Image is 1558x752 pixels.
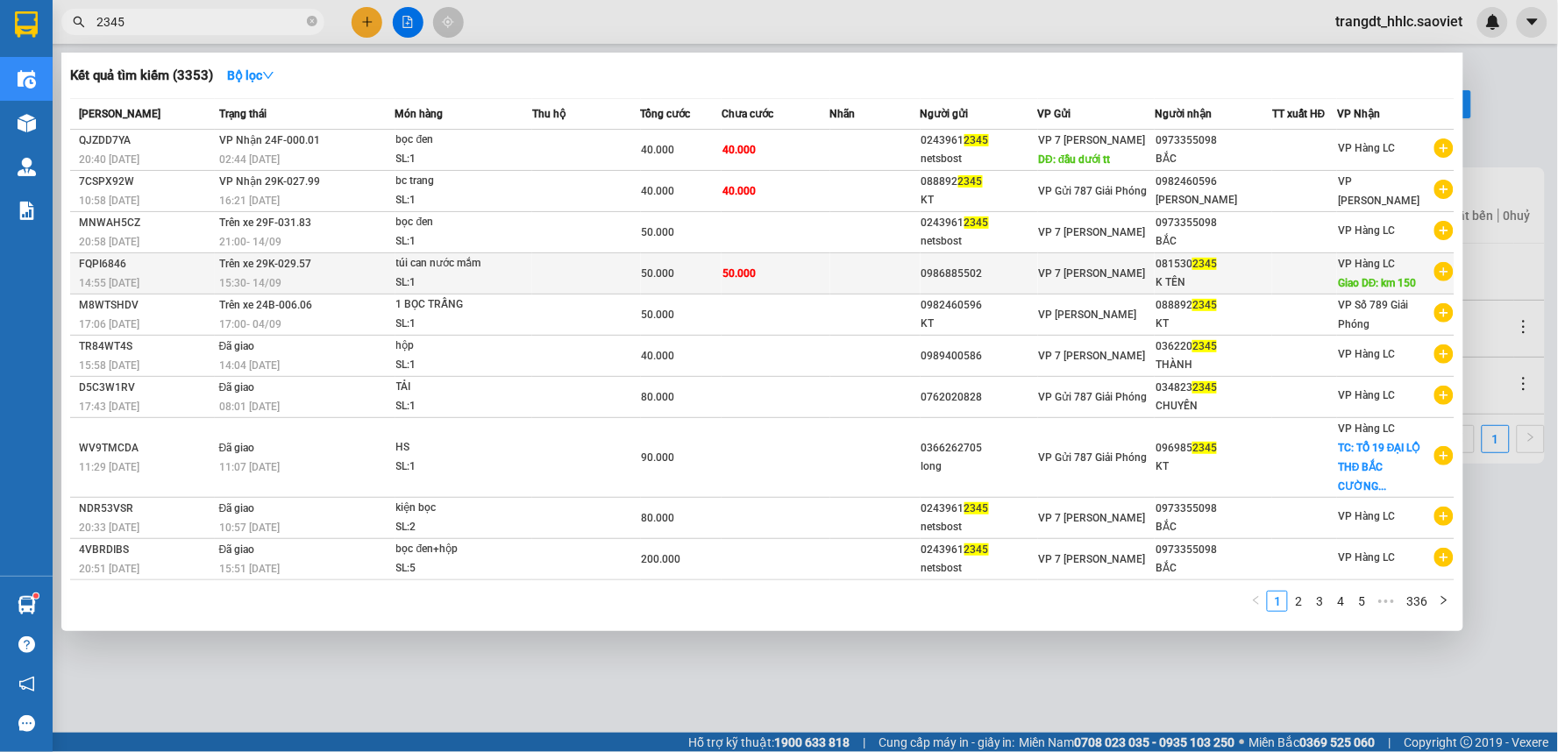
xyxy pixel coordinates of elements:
span: 2345 [1192,381,1217,394]
span: 10:57 [DATE] [219,521,280,534]
span: Trên xe 24B-006.06 [219,299,312,311]
div: netsbost [921,559,1037,578]
div: 0243961 [921,131,1037,150]
a: 4 [1331,592,1350,611]
span: 14:04 [DATE] [219,359,280,372]
div: 0982460596 [921,296,1037,315]
span: VP Số 789 Giải Phóng [1338,299,1408,330]
button: right [1434,591,1455,612]
div: HS [396,438,528,458]
span: plus-circle [1434,386,1454,405]
span: VP Nhận 24F-000.01 [219,134,320,146]
span: plus-circle [1434,303,1454,323]
div: hộp [396,337,528,356]
span: 15:30 - 14/09 [219,277,281,289]
span: right [1439,595,1449,606]
span: VP Gửi 787 Giải Phóng [1039,391,1148,403]
div: 0973355098 [1156,500,1271,518]
div: SL: 1 [396,356,528,375]
div: D5C3W1RV [79,379,214,397]
span: Chưa cước [722,108,773,120]
a: 2 [1289,592,1308,611]
div: 0243961 [921,214,1037,232]
span: 2345 [964,134,989,146]
span: VP Hàng LC [1338,224,1395,237]
span: VP 7 [PERSON_NAME] [1039,350,1146,362]
span: Người gửi [921,108,969,120]
div: 0243961 [921,500,1037,518]
div: [PERSON_NAME] [1156,191,1271,209]
span: message [18,715,35,732]
span: Trạng thái [219,108,267,120]
span: plus-circle [1434,262,1454,281]
img: warehouse-icon [18,114,36,132]
span: plus-circle [1434,446,1454,465]
div: netsbost [921,518,1037,536]
div: SL: 1 [396,315,528,334]
span: VP [PERSON_NAME] [1338,175,1419,207]
div: NDR53VSR [79,500,214,518]
div: 0243961 [921,541,1037,559]
div: bc trang [396,172,528,191]
span: Người nhận [1155,108,1212,120]
span: VP Hàng LC [1338,551,1395,564]
div: BẮC [1156,150,1271,168]
span: VP Gửi 787 Giải Phóng [1039,185,1148,197]
span: notification [18,676,35,692]
div: kiện bọc [396,499,528,518]
span: plus-circle [1434,138,1454,158]
li: 2 [1288,591,1309,612]
span: 40.000 [722,185,756,197]
li: 3 [1309,591,1330,612]
span: down [262,69,274,82]
div: MNWAH5CZ [79,214,214,232]
span: plus-circle [1434,180,1454,199]
div: FQPI6846 [79,255,214,273]
span: Đã giao [219,442,255,454]
div: SL: 1 [396,232,528,252]
span: Trên xe 29K-029.57 [219,258,311,270]
span: ••• [1372,591,1400,612]
span: 50.000 [642,309,675,321]
div: 036220 [1156,337,1271,356]
li: 336 [1400,591,1434,612]
li: 4 [1330,591,1351,612]
div: 0982460596 [1156,173,1271,191]
div: 088892 [921,173,1037,191]
button: Bộ lọcdown [213,61,288,89]
div: 0989400586 [921,347,1037,365]
span: VP Hàng LC [1338,422,1395,435]
span: TT xuất HĐ [1272,108,1326,120]
span: close-circle [307,16,317,26]
div: 0973355098 [1156,131,1271,150]
span: 2345 [964,543,989,556]
span: VP Nhận 29K-027.99 [219,175,320,188]
span: 40.000 [642,350,675,362]
img: warehouse-icon [18,158,36,176]
div: 034823 [1156,379,1271,397]
span: VP Hàng LC [1338,510,1395,522]
div: 0986885502 [921,265,1037,283]
input: Tìm tên, số ĐT hoặc mã đơn [96,12,303,32]
a: 3 [1310,592,1329,611]
span: VP Nhận [1337,108,1380,120]
span: 16:21 [DATE] [219,195,280,207]
a: 1 [1268,592,1287,611]
span: DĐ: đầu dưới tt [1039,153,1111,166]
span: 17:06 [DATE] [79,318,139,330]
span: 17:00 - 04/09 [219,318,281,330]
span: TC: TỔ 19 ĐẠI LỘ THĐ BẮC CƯỜNG... [1338,442,1420,493]
div: WV9TMCDA [79,439,214,458]
div: SL: 1 [396,458,528,477]
div: 7CSPX92W [79,173,214,191]
div: KT [1156,458,1271,476]
span: 08:01 [DATE] [219,401,280,413]
div: netsbost [921,232,1037,251]
div: SL: 5 [396,559,528,578]
span: plus-circle [1434,507,1454,526]
div: KT [1156,315,1271,333]
div: 4VBRDIBS [79,541,214,559]
div: 0366262705 [921,439,1037,458]
div: 088892 [1156,296,1271,315]
span: 14:55 [DATE] [79,277,139,289]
